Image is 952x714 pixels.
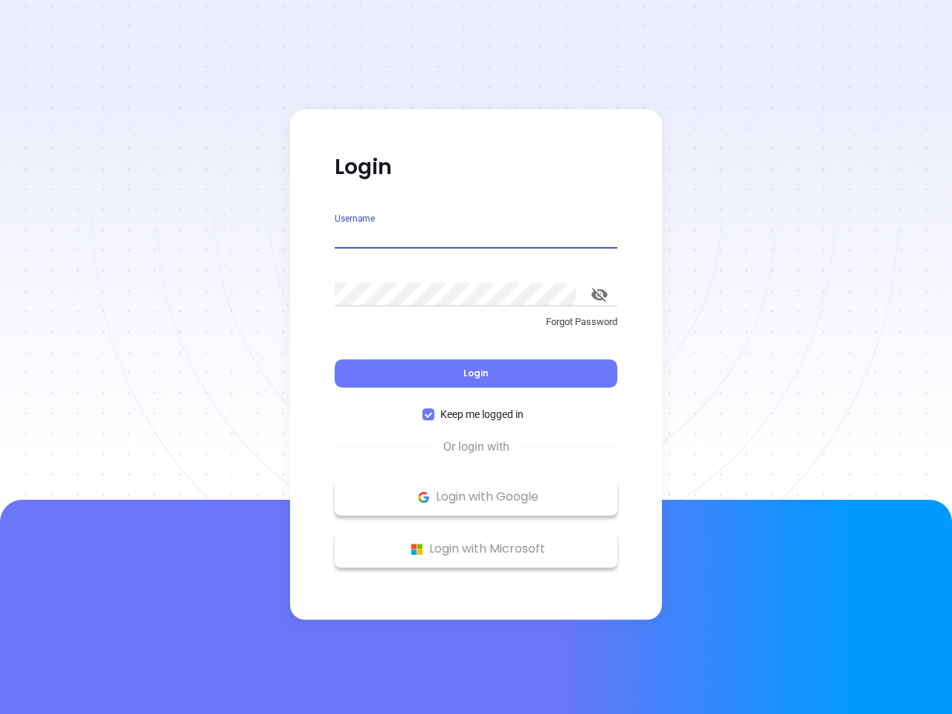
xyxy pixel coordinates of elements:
[414,488,433,506] img: Google Logo
[335,154,617,181] p: Login
[335,315,617,329] p: Forgot Password
[436,438,517,456] span: Or login with
[408,540,426,559] img: Microsoft Logo
[335,530,617,567] button: Microsoft Logo Login with Microsoft
[335,478,617,515] button: Google Logo Login with Google
[335,315,617,341] a: Forgot Password
[335,359,617,387] button: Login
[335,214,375,223] label: Username
[582,277,617,312] button: toggle password visibility
[463,367,489,379] span: Login
[434,406,530,422] span: Keep me logged in
[342,486,610,508] p: Login with Google
[342,538,610,560] p: Login with Microsoft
